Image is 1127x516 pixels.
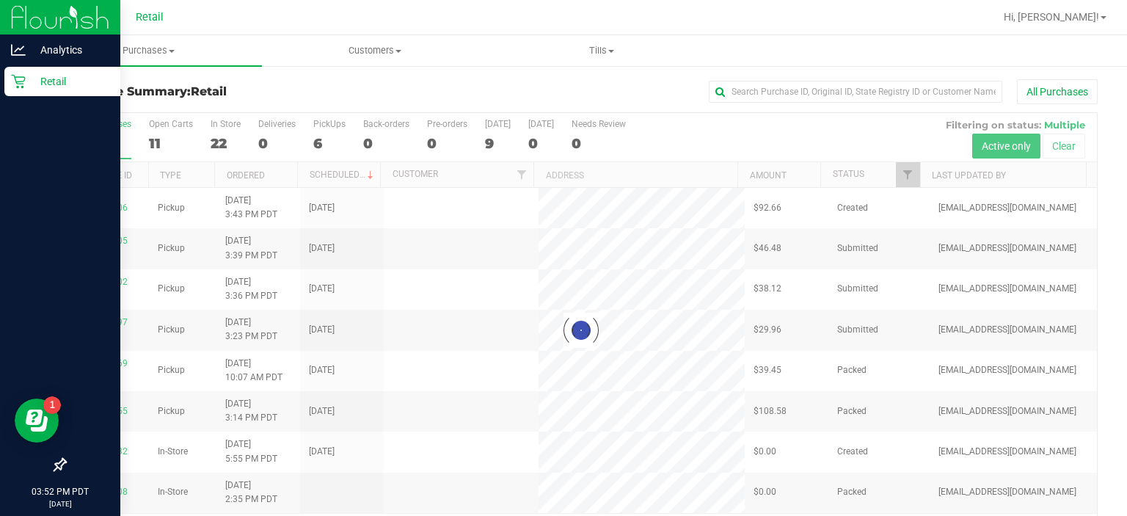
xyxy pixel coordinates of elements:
p: [DATE] [7,498,114,509]
p: Retail [26,73,114,90]
a: Purchases [35,35,262,66]
button: All Purchases [1017,79,1098,104]
span: Customers [263,44,488,57]
h3: Purchase Summary: [65,85,409,98]
span: Hi, [PERSON_NAME]! [1004,11,1099,23]
p: 03:52 PM PDT [7,485,114,498]
inline-svg: Analytics [11,43,26,57]
input: Search Purchase ID, Original ID, State Registry ID or Customer Name... [709,81,1002,103]
a: Customers [262,35,489,66]
iframe: Resource center unread badge [43,396,61,414]
span: Retail [136,11,164,23]
span: Tills [489,44,714,57]
a: Tills [488,35,715,66]
inline-svg: Retail [11,74,26,89]
span: Retail [191,84,227,98]
p: Analytics [26,41,114,59]
span: Purchases [35,44,262,57]
iframe: Resource center [15,399,59,443]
